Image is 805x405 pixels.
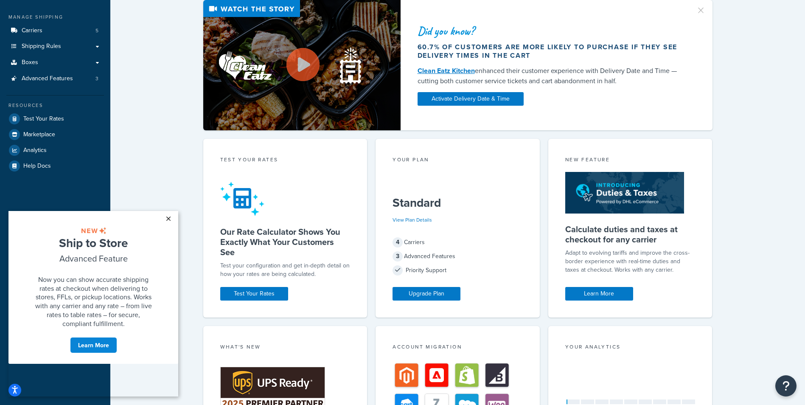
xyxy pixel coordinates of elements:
[95,75,98,82] span: 3
[6,111,104,127] a: Test Your Rates
[6,71,104,87] a: Advanced Features3
[393,196,523,210] h5: Standard
[22,59,38,66] span: Boxes
[27,64,143,117] span: Now you can show accurate shipping rates at checkout when delivering to stores, FFLs, or pickup l...
[95,27,98,34] span: 5
[418,25,686,37] div: Did you know?
[6,127,104,142] a: Marketplace
[565,224,696,245] h5: Calculate duties and taxes at checkout for any carrier
[775,375,797,397] button: Open Resource Center
[6,23,104,39] li: Carriers
[62,126,109,142] a: Learn More
[565,287,633,301] a: Learn More
[22,75,73,82] span: Advanced Features
[6,39,104,54] a: Shipping Rules
[418,66,686,86] div: enhanced their customer experience with Delivery Date and Time — cutting both customer service ti...
[51,41,119,53] span: Advanced Feature
[565,343,696,353] div: Your Analytics
[23,131,55,138] span: Marketplace
[393,236,523,248] div: Carriers
[393,287,460,301] a: Upgrade Plan
[6,71,104,87] li: Advanced Features
[50,23,119,40] span: Ship to Store
[6,55,104,70] a: Boxes
[565,249,696,274] p: Adapt to evolving tariffs and improve the cross-border experience with real-time duties and taxes...
[565,156,696,166] div: New Feature
[418,92,524,106] a: Activate Delivery Date & Time
[393,237,403,247] span: 4
[418,66,475,76] a: Clean Eatz Kitchen
[6,143,104,158] a: Analytics
[393,264,523,276] div: Priority Support
[393,251,403,262] span: 3
[6,23,104,39] a: Carriers5
[220,287,288,301] a: Test Your Rates
[22,43,61,50] span: Shipping Rules
[23,115,64,123] span: Test Your Rates
[6,14,104,21] div: Manage Shipping
[6,102,104,109] div: Resources
[393,216,432,224] a: View Plan Details
[22,27,42,34] span: Carriers
[418,43,686,60] div: 60.7% of customers are more likely to purchase if they see delivery times in the cart
[220,227,351,257] h5: Our Rate Calculator Shows You Exactly What Your Customers See
[220,343,351,353] div: What's New
[393,250,523,262] div: Advanced Features
[393,156,523,166] div: Your Plan
[23,163,51,170] span: Help Docs
[23,147,47,154] span: Analytics
[220,156,351,166] div: Test your rates
[220,262,351,278] div: Test your configuration and get in-depth detail on how your rates are being calculated.
[6,158,104,174] a: Help Docs
[393,343,523,353] div: Account Migration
